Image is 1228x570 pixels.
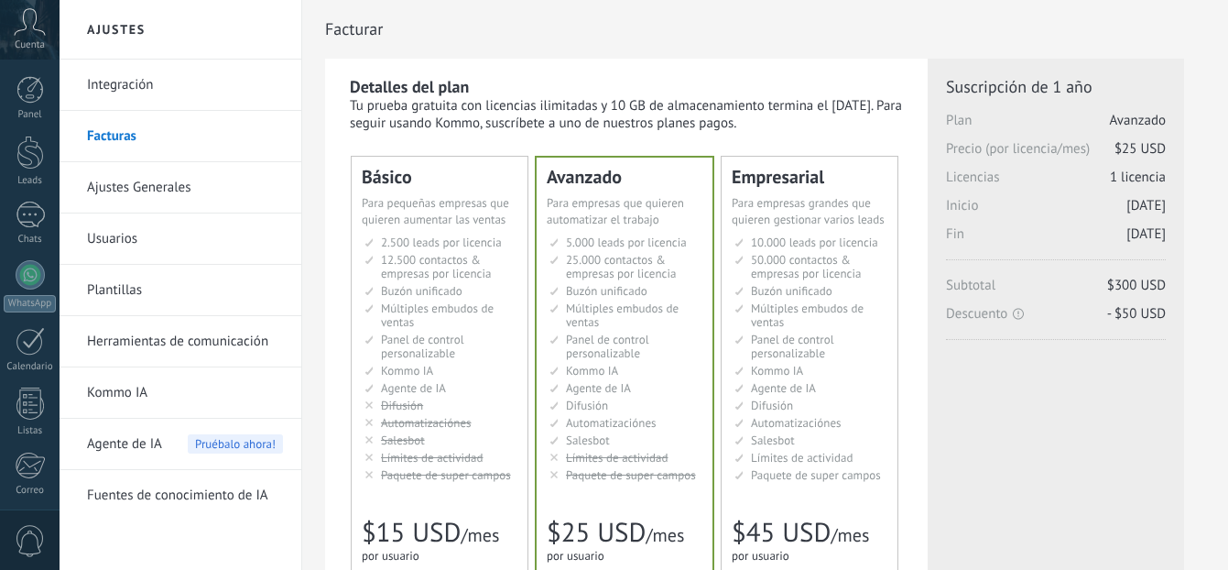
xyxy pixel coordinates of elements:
span: Salesbot [381,433,425,448]
a: Plantillas [87,265,283,316]
span: por usuario [547,548,604,564]
span: Precio (por licencia/mes) [946,140,1166,169]
span: $45 USD [732,515,831,550]
span: $300 USD [1107,277,1166,294]
span: Automatizaciónes [751,415,842,431]
a: Herramientas de comunicación [87,316,283,367]
li: Usuarios [60,214,301,265]
div: WhatsApp [4,295,56,312]
span: Kommo IA [381,363,433,378]
span: Salesbot [566,433,610,448]
span: Paquete de super campos [381,467,511,483]
span: Fin [946,225,1166,254]
span: $25 USD [547,515,646,550]
span: Facturar [325,19,383,38]
span: Panel de control personalizable [566,332,649,361]
a: Usuarios [87,214,283,265]
span: Límites de actividad [751,450,853,466]
span: 12.500 contactos & empresas por licencia [381,252,491,281]
span: Pruébalo ahora! [188,434,283,454]
span: Descuento [946,305,1166,323]
span: Cuenta [15,39,45,51]
b: Detalles del plan [350,76,469,97]
span: 50.000 contactos & empresas por licencia [751,252,861,281]
span: Agente de IA [381,380,446,396]
li: Kommo IA [60,367,301,419]
div: Avanzado [547,168,702,186]
span: Paquete de super campos [751,467,881,483]
span: Panel de control personalizable [381,332,464,361]
span: [DATE] [1126,197,1166,214]
span: - $50 USD [1107,305,1166,323]
span: 5.000 leads por licencia [566,235,687,250]
div: Leads [4,175,57,187]
span: $15 USD [362,515,461,550]
li: Integración [60,60,301,111]
span: Difusión [566,398,608,413]
a: Fuentes de conocimiento de IA [87,470,283,521]
a: Facturas [87,111,283,162]
a: Integración [87,60,283,111]
div: Chats [4,234,57,246]
span: Difusión [381,398,423,413]
span: Múltiples embudos de ventas [381,301,494,330]
span: Suscripción de 1 año [946,76,1166,97]
span: Límites de actividad [566,450,668,466]
span: 1 licencia [1110,169,1166,186]
span: /mes [831,523,869,547]
div: Panel [4,109,57,121]
span: Para pequeñas empresas que quieren aumentar las ventas [362,195,509,227]
li: Herramientas de comunicación [60,316,301,367]
span: Múltiples embudos de ventas [751,301,864,330]
span: Panel de control personalizable [751,332,834,361]
span: 2.500 leads por licencia [381,235,502,250]
span: Para empresas que quieren automatizar el trabajo [547,195,684,227]
li: Agente de IA [60,419,301,470]
span: Automatizaciónes [381,415,472,431]
span: Inicio [946,197,1166,225]
span: Agente de IA [87,419,162,470]
li: Plantillas [60,265,301,316]
li: Facturas [60,111,301,162]
span: Automatizaciónes [566,415,657,431]
span: Agente de IA [566,380,631,396]
div: Listas [4,425,57,437]
span: Salesbot [751,433,795,448]
a: Ajustes Generales [87,162,283,214]
div: Calendario [4,361,57,373]
span: Subtotal [946,277,1166,305]
a: Kommo IA [87,367,283,419]
span: Kommo IA [751,363,803,378]
span: Buzón unificado [381,283,462,299]
span: Licencias [946,169,1166,197]
span: Límites de actividad [381,450,484,466]
span: Paquete de super campos [566,467,696,483]
span: Múltiples embudos de ventas [566,301,679,330]
div: Tu prueba gratuita con licencias ilimitadas y 10 GB de almacenamiento termina el [DATE]. Para seg... [350,97,905,132]
span: /mes [646,523,684,547]
span: Kommo IA [566,363,618,378]
div: Básico [362,168,517,186]
div: Correo [4,485,57,497]
span: Buzón unificado [566,283,647,299]
li: Fuentes de conocimiento de IA [60,470,301,521]
span: Buzón unificado [751,283,832,299]
span: Difusión [751,398,793,413]
span: Plan [946,112,1166,140]
span: $25 USD [1114,140,1166,158]
span: Para empresas grandes que quieren gestionar varios leads [732,195,885,227]
span: 25.000 contactos & empresas por licencia [566,252,676,281]
span: por usuario [362,548,419,564]
li: Ajustes Generales [60,162,301,214]
span: [DATE] [1126,225,1166,243]
span: 10.000 leads por licencia [751,235,878,250]
span: /mes [461,523,499,547]
div: Empresarial [732,168,887,186]
span: Agente de IA [751,380,816,396]
span: Avanzado [1110,112,1166,129]
a: Agente de IA Pruébalo ahora! [87,419,283,470]
span: por usuario [732,548,789,564]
